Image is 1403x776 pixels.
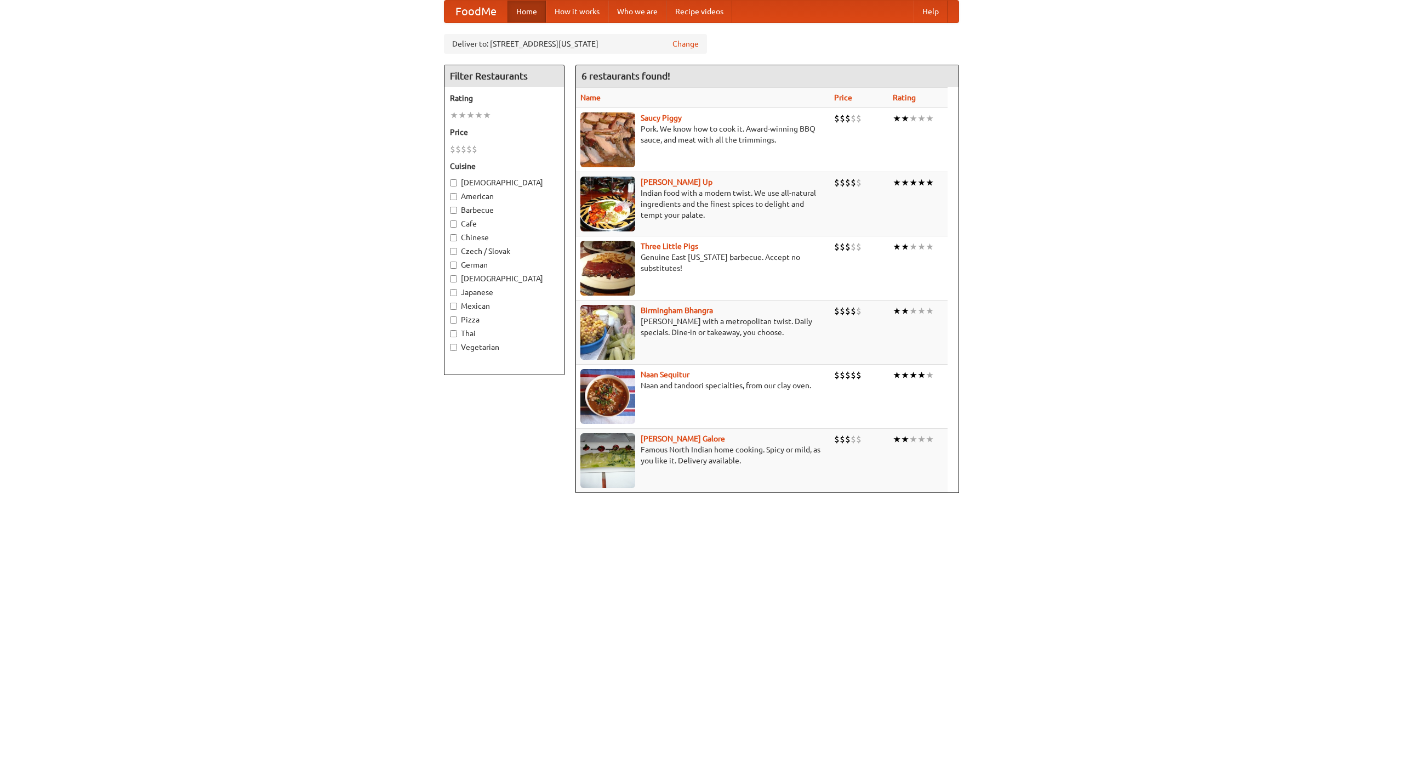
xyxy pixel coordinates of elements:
[901,305,909,317] li: ★
[893,369,901,381] li: ★
[580,177,635,231] img: curryup.jpg
[450,193,457,200] input: American
[450,248,457,255] input: Czech / Slovak
[580,369,635,424] img: naansequitur.jpg
[893,433,901,445] li: ★
[450,246,558,257] label: Czech / Slovak
[845,112,851,124] li: $
[450,262,457,269] input: German
[845,241,851,253] li: $
[581,71,670,81] ng-pluralize: 6 restaurants found!
[641,242,698,251] a: Three Little Pigs
[909,369,917,381] li: ★
[450,93,558,104] h5: Rating
[580,305,635,360] img: bhangra.jpg
[450,205,558,216] label: Barbecue
[580,433,635,488] img: currygalore.jpg
[483,109,491,121] li: ★
[450,177,558,188] label: [DEMOGRAPHIC_DATA]
[475,109,483,121] li: ★
[834,369,840,381] li: $
[641,370,689,379] a: Naan Sequitur
[917,241,926,253] li: ★
[450,259,558,270] label: German
[893,177,901,189] li: ★
[450,316,457,324] input: Pizza
[909,241,917,253] li: ★
[580,241,635,296] img: littlepigs.jpg
[608,1,666,22] a: Who we are
[834,177,840,189] li: $
[917,177,926,189] li: ★
[450,314,558,325] label: Pizza
[672,38,699,49] a: Change
[926,305,934,317] li: ★
[450,191,558,202] label: American
[450,287,558,298] label: Japanese
[450,303,457,310] input: Mexican
[450,179,457,186] input: [DEMOGRAPHIC_DATA]
[893,93,916,102] a: Rating
[507,1,546,22] a: Home
[893,241,901,253] li: ★
[909,433,917,445] li: ★
[455,143,461,155] li: $
[580,112,635,167] img: saucy.jpg
[450,289,457,296] input: Japanese
[901,112,909,124] li: ★
[851,177,856,189] li: $
[580,188,825,220] p: Indian food with a modern twist. We use all-natural ingredients and the finest spices to delight ...
[840,433,845,445] li: $
[580,316,825,338] p: [PERSON_NAME] with a metropolitan twist. Daily specials. Dine-in or takeaway, you choose.
[580,444,825,466] p: Famous North Indian home cooking. Spicy or mild, as you like it. Delivery available.
[641,114,682,122] a: Saucy Piggy
[901,241,909,253] li: ★
[834,93,852,102] a: Price
[466,109,475,121] li: ★
[893,112,901,124] li: ★
[845,305,851,317] li: $
[580,93,601,102] a: Name
[840,177,845,189] li: $
[856,112,862,124] li: $
[901,433,909,445] li: ★
[840,305,845,317] li: $
[450,161,558,172] h5: Cuisine
[926,177,934,189] li: ★
[909,305,917,317] li: ★
[856,369,862,381] li: $
[450,127,558,138] h5: Price
[917,433,926,445] li: ★
[641,178,712,186] b: [PERSON_NAME] Up
[580,252,825,274] p: Genuine East [US_STATE] barbecue. Accept no substitutes!
[450,207,457,214] input: Barbecue
[450,330,457,337] input: Thai
[845,433,851,445] li: $
[893,305,901,317] li: ★
[901,177,909,189] li: ★
[909,112,917,124] li: ★
[666,1,732,22] a: Recipe videos
[834,112,840,124] li: $
[851,305,856,317] li: $
[641,434,725,443] b: [PERSON_NAME] Galore
[926,369,934,381] li: ★
[901,369,909,381] li: ★
[450,232,558,243] label: Chinese
[450,273,558,284] label: [DEMOGRAPHIC_DATA]
[450,275,457,282] input: [DEMOGRAPHIC_DATA]
[834,305,840,317] li: $
[917,369,926,381] li: ★
[450,344,457,351] input: Vegetarian
[444,1,507,22] a: FoodMe
[834,241,840,253] li: $
[546,1,608,22] a: How it works
[461,143,466,155] li: $
[580,380,825,391] p: Naan and tandoori specialties, from our clay oven.
[840,241,845,253] li: $
[472,143,477,155] li: $
[926,112,934,124] li: ★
